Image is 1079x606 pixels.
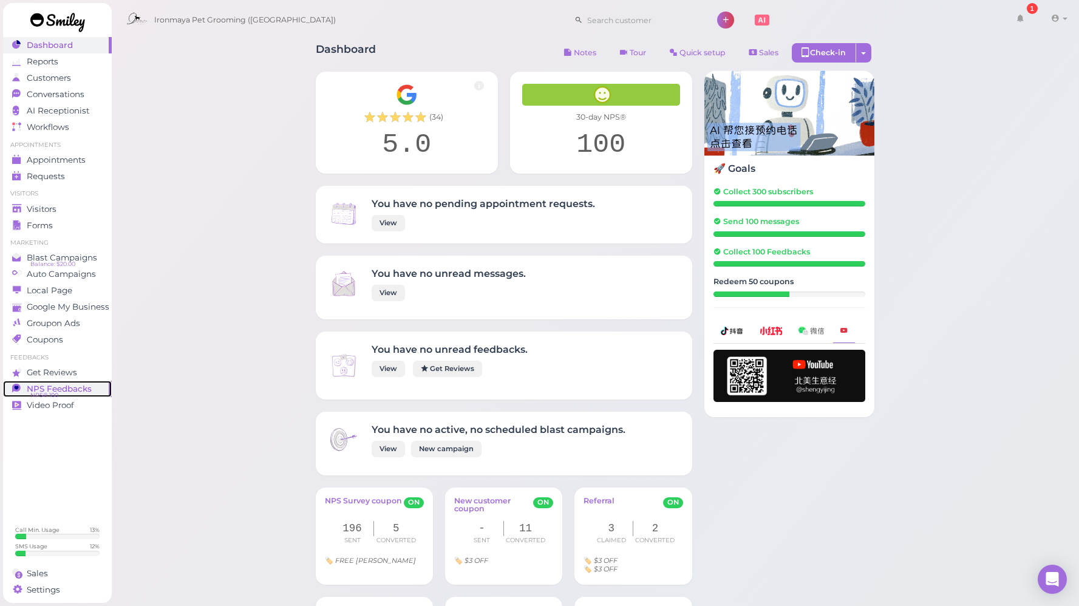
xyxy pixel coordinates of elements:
img: Inbox [328,268,359,299]
span: ON [663,497,683,508]
a: Reports [3,53,112,70]
span: Get Reviews [27,367,77,378]
a: View [372,285,405,301]
i: $3 OFF [594,565,618,573]
span: Ironmaya Pet Grooming ([GEOGRAPHIC_DATA]) [154,3,336,37]
li: Marketing [3,239,112,247]
span: Video Proof [27,400,74,410]
a: NPS Survey coupon [325,497,402,515]
span: Appointments [27,155,86,165]
div: 30-day NPS® [522,112,680,123]
a: Visitors [3,201,112,217]
a: Google My Business [3,299,112,315]
a: NPS Feedbacks NPS® 100 [3,381,112,397]
span: Forms [27,220,53,231]
h4: 🚀 Goals [713,163,865,174]
a: AI Receptionist [3,103,112,119]
span: Reports [27,56,58,67]
span: Blast Campaigns [27,253,97,263]
span: Google My Business [27,302,109,312]
h4: You have no unread messages. [372,268,526,279]
a: Local Page [3,282,112,299]
div: Converted [374,536,418,545]
div: Sent [331,536,375,545]
div: 5 [374,521,418,536]
li: Appointments [3,141,112,149]
a: View [372,441,405,457]
img: douyin-2727e60b7b0d5d1bbe969c21619e8014.png [721,327,744,335]
a: Conversations [3,86,112,103]
div: Coupon title [454,557,553,564]
div: Check-in [792,43,856,63]
span: Customers [27,73,71,83]
a: Auto Campaigns [3,266,112,282]
img: wechat-a99521bb4f7854bbf8f190d1356e2cdb.png [798,327,824,335]
span: Balance: $20.00 [30,259,75,269]
h5: Redeem 50 coupons [713,277,865,286]
a: Sales [739,43,789,63]
a: Settings [3,582,112,598]
h4: You have no unread feedbacks. [372,344,528,355]
div: Invitee Coupon title [584,557,682,564]
div: Converted [633,536,677,545]
div: Sent [460,536,504,545]
a: Quick setup [659,43,736,63]
img: Inbox [328,424,359,455]
i: $3 OFF [465,556,488,565]
img: AI receptionist [704,71,874,156]
button: Notes [554,43,607,63]
a: Appointments [3,152,112,168]
a: View [372,215,405,231]
img: youtube-h-92280983ece59b2848f85fc261e8ffad.png [713,350,865,402]
img: Inbox [328,350,359,381]
div: Coupon title [584,565,682,573]
div: Coupon title [325,557,424,564]
a: Sales [3,565,112,582]
span: AI Receptionist [27,106,89,116]
span: Workflows [27,122,69,132]
div: Claimed [590,536,633,545]
a: Blast Campaigns Balance: $20.00 [3,250,112,266]
div: 196 [331,521,375,536]
div: 2 [633,521,677,536]
a: Workflows [3,119,112,135]
a: View [372,361,405,377]
a: Get Reviews [3,364,112,381]
span: NPS® 100 [30,390,58,400]
a: Forms [3,217,112,234]
a: Requests [3,168,112,185]
div: 3 [590,521,633,536]
i: $3 OFF [594,556,618,565]
a: Customers [3,70,112,86]
img: Inbox [328,198,359,230]
div: - [460,521,504,536]
li: Feedbacks [3,353,112,362]
input: Search customer [583,10,701,30]
span: Requests [27,171,65,182]
h5: Collect 300 subscribers [713,187,865,196]
span: Settings [27,585,60,595]
div: 13 % [90,526,100,534]
h5: Send 100 messages [713,217,865,226]
span: Visitors [27,204,56,214]
span: Local Page [27,285,72,296]
a: New campaign [411,441,482,457]
div: 12 % [90,542,100,550]
span: Groupon Ads [27,318,80,329]
img: xhs-786d23addd57f6a2be217d5a65f4ab6b.png [760,327,783,335]
a: Get Reviews [413,361,482,377]
h4: You have no pending appointment requests. [372,198,595,209]
span: ON [404,497,424,508]
div: Call Min. Usage [15,526,60,534]
span: Auto Campaigns [27,269,96,279]
div: 25 [713,291,789,297]
a: Tour [610,43,656,63]
div: SMS Usage [15,542,47,550]
span: Dashboard [27,40,73,50]
span: Coupons [27,335,63,345]
span: NPS Feedbacks [27,384,92,394]
div: 1 [1027,3,1038,14]
div: 100 [522,129,680,162]
a: Coupons [3,332,112,348]
span: Conversations [27,89,84,100]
